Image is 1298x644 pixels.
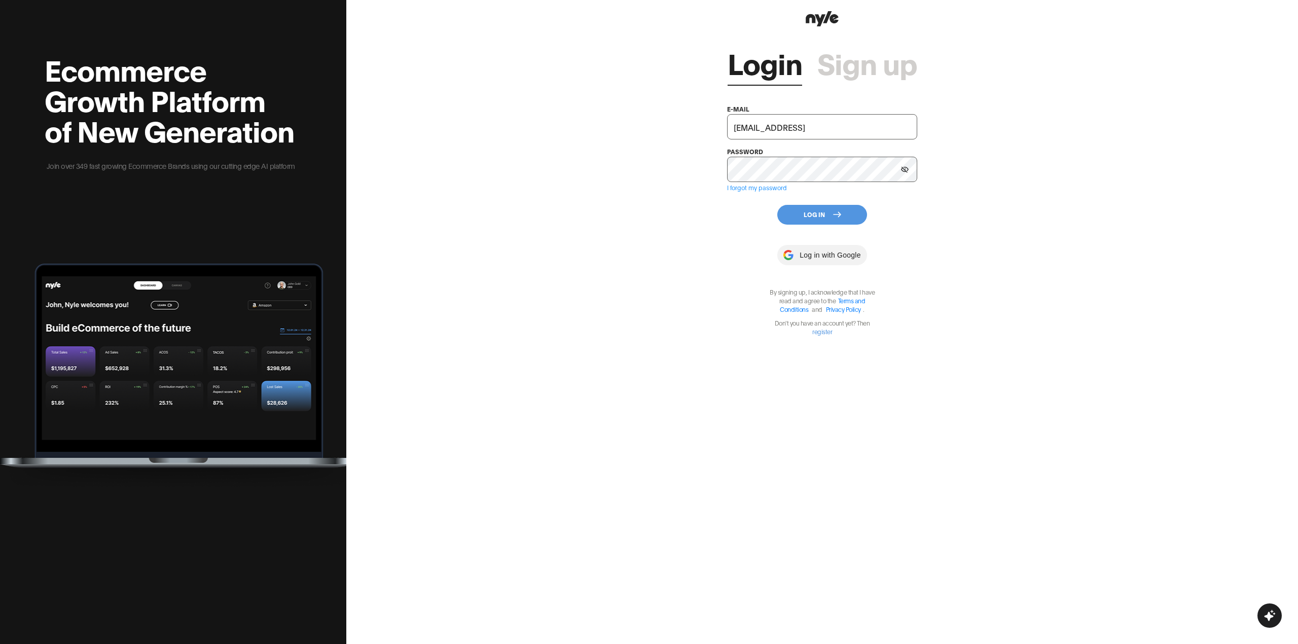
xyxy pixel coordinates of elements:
label: password [727,148,763,155]
button: Log in with Google [777,245,867,265]
button: Log In [777,205,867,225]
a: Privacy Policy [826,305,861,313]
h2: Ecommerce Growth Platform of New Generation [45,54,297,145]
a: Login [728,47,802,78]
p: By signing up, I acknowledge that I have read and agree to the . [764,288,881,313]
p: Don't you have an account yet? Then [764,318,881,336]
p: Join over 349 fast growing Ecommerce Brands using our cutting edge AI platform [45,160,297,171]
a: register [812,328,832,335]
span: and [809,305,825,313]
a: Terms and Conditions [780,297,865,313]
label: e-mail [727,105,749,113]
a: Sign up [817,47,917,78]
a: I forgot my password [727,184,787,191]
